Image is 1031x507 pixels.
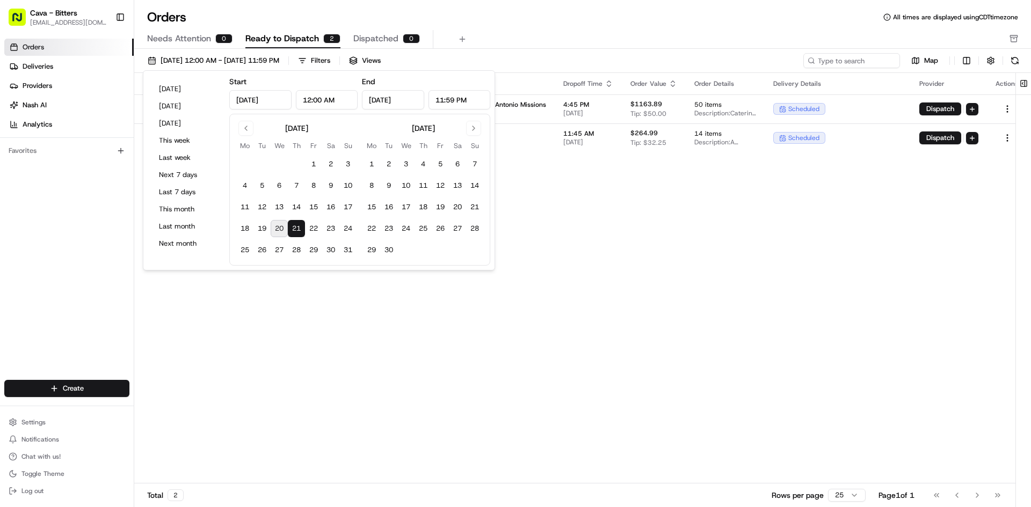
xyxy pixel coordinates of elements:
[694,138,756,146] span: Description: A catering order for 14 people, featuring a Group Bowl Bar with Grilled Chicken and ...
[449,199,466,216] button: 20
[236,177,253,194] button: 4
[773,79,902,88] div: Delivery Details
[236,199,253,216] button: 11
[339,199,357,216] button: 17
[101,240,172,251] span: API Documentation
[21,196,30,204] img: 1736555255976-a54dd68f-1ca7-489b-9aae-adbdc363a1c4
[4,483,129,498] button: Log out
[161,56,279,65] span: [DATE] 12:00 AM - [DATE] 11:59 PM
[919,102,961,115] button: Dispatch
[380,177,397,194] button: 9
[924,56,938,65] span: Map
[305,199,322,216] button: 15
[363,220,380,237] button: 22
[339,140,357,151] th: Sunday
[33,166,73,175] span: Cava Bitters
[322,220,339,237] button: 23
[229,90,292,109] input: Date
[432,156,449,173] button: 5
[23,42,44,52] span: Orders
[904,54,945,67] button: Map
[154,133,219,148] button: This week
[21,452,61,461] span: Chat with us!
[412,123,435,134] div: [DATE]
[380,199,397,216] button: 16
[271,140,288,151] th: Wednesday
[285,123,308,134] div: [DATE]
[311,56,330,65] div: Filters
[415,156,432,173] button: 4
[339,156,357,173] button: 3
[432,220,449,237] button: 26
[168,489,184,501] div: 2
[245,32,319,45] span: Ready to Dispatch
[630,100,662,108] span: $1163.89
[339,177,357,194] button: 10
[305,241,322,259] button: 29
[11,156,28,173] img: Cava Bitters
[380,156,397,173] button: 2
[4,466,129,481] button: Toggle Theme
[253,220,271,237] button: 19
[11,11,32,32] img: Nash
[563,138,613,146] span: [DATE]
[362,77,375,86] label: End
[271,241,288,259] button: 27
[23,120,52,129] span: Analytics
[694,79,756,88] div: Order Details
[288,241,305,259] button: 28
[339,241,357,259] button: 31
[432,177,449,194] button: 12
[353,32,398,45] span: Dispatched
[803,53,900,68] input: Type to search
[154,185,219,200] button: Last 7 days
[215,34,233,43] div: 0
[271,177,288,194] button: 6
[23,100,47,110] span: Nash AI
[996,79,1019,88] div: Actions
[154,99,219,114] button: [DATE]
[6,236,86,255] a: 📗Knowledge Base
[893,13,1018,21] span: All times are displayed using CDT timezone
[166,137,195,150] button: See all
[694,129,756,138] span: 14 items
[30,8,77,18] span: Cava - Bitters
[48,113,148,122] div: We're available if you need us!
[630,138,666,147] span: Tip: $32.25
[403,34,420,43] div: 0
[154,82,219,97] button: [DATE]
[919,79,978,88] div: Provider
[362,90,424,109] input: Date
[4,77,134,94] a: Providers
[466,140,483,151] th: Sunday
[397,177,415,194] button: 10
[449,156,466,173] button: 6
[91,241,99,249] div: 💻
[21,487,43,495] span: Log out
[432,140,449,151] th: Friday
[154,150,219,165] button: Last week
[449,140,466,151] th: Saturday
[466,121,481,136] button: Go to next month
[322,199,339,216] button: 16
[919,131,961,144] button: Dispatch
[432,199,449,216] button: 19
[305,177,322,194] button: 8
[21,418,46,427] span: Settings
[30,18,107,27] span: [EMAIL_ADDRESS][DOMAIN_NAME]
[147,489,184,501] div: Total
[397,140,415,151] th: Wednesday
[229,77,246,86] label: Start
[363,140,380,151] th: Monday
[878,490,914,501] div: Page 1 of 1
[322,241,339,259] button: 30
[630,79,677,88] div: Order Value
[253,241,271,259] button: 26
[288,140,305,151] th: Thursday
[236,241,253,259] button: 25
[154,219,219,234] button: Last month
[380,241,397,259] button: 30
[11,102,30,122] img: 1736555255976-a54dd68f-1ca7-489b-9aae-adbdc363a1c4
[415,220,432,237] button: 25
[397,220,415,237] button: 24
